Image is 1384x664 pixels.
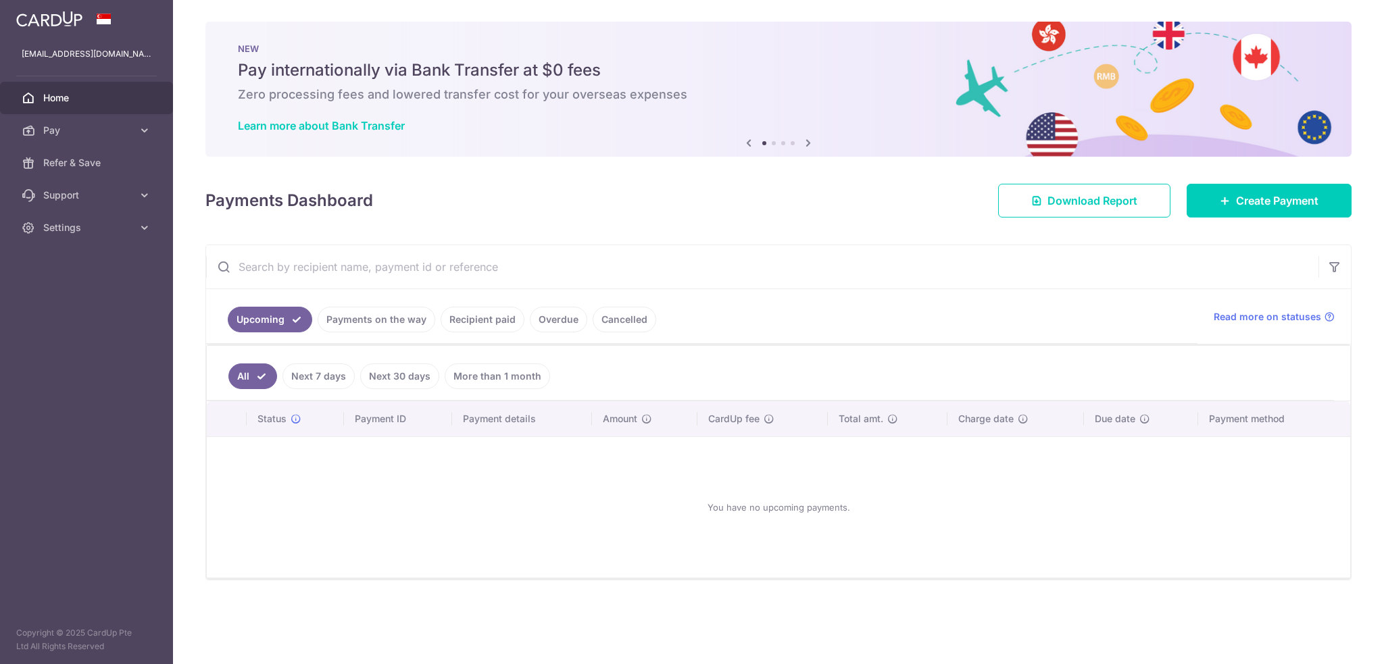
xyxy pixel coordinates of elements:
a: More than 1 month [445,363,550,389]
img: Bank transfer banner [205,22,1352,157]
th: Payment method [1198,401,1350,436]
span: Total amt. [839,412,883,426]
a: Overdue [530,307,587,332]
h4: Payments Dashboard [205,188,373,213]
a: Next 7 days [282,363,355,389]
p: NEW [238,43,1319,54]
a: Download Report [998,184,1170,218]
a: Payments on the way [318,307,435,332]
th: Payment details [452,401,592,436]
a: Recipient paid [441,307,524,332]
span: CardUp fee [708,412,760,426]
input: Search by recipient name, payment id or reference [206,245,1318,288]
span: Charge date [958,412,1014,426]
span: Refer & Save [43,156,132,170]
span: Amount [603,412,637,426]
a: Learn more about Bank Transfer [238,119,405,132]
span: Read more on statuses [1214,310,1321,324]
a: Create Payment [1187,184,1352,218]
span: Home [43,91,132,105]
div: You have no upcoming payments. [223,448,1334,567]
th: Payment ID [344,401,452,436]
span: Support [43,188,132,202]
img: CardUp [16,11,82,27]
a: Next 30 days [360,363,439,389]
a: Upcoming [228,307,312,332]
span: Settings [43,221,132,234]
a: Read more on statuses [1214,310,1335,324]
span: Download Report [1047,193,1137,209]
h6: Zero processing fees and lowered transfer cost for your overseas expenses [238,86,1319,103]
span: Pay [43,124,132,137]
a: Cancelled [593,307,656,332]
span: Create Payment [1236,193,1318,209]
h5: Pay internationally via Bank Transfer at $0 fees [238,59,1319,81]
a: All [228,363,277,389]
span: Status [257,412,287,426]
span: Due date [1095,412,1135,426]
p: [EMAIL_ADDRESS][DOMAIN_NAME] [22,47,151,61]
